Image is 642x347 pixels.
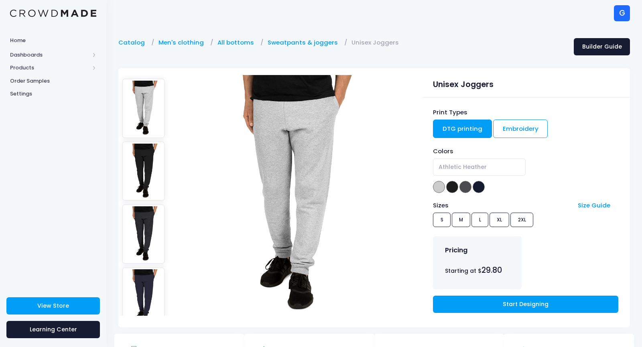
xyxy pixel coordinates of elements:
span: Settings [10,90,96,98]
a: Start Designing [433,296,618,313]
a: Catalog [118,38,149,47]
a: Embroidery [493,120,548,138]
span: Dashboards [10,51,89,59]
span: View Store [37,302,69,310]
a: View Store [6,297,100,315]
h4: Pricing [445,246,467,254]
span: Products [10,64,89,72]
span: Athletic Heather [433,158,526,176]
span: Athletic Heather [439,163,487,171]
div: Print Types [433,108,618,117]
div: Colors [433,147,618,156]
span: Learning Center [30,325,77,333]
div: G [614,5,630,21]
a: Learning Center [6,321,100,338]
div: Starting at $ [445,264,510,276]
a: All bottoms [217,38,258,47]
a: Sweatpants & joggers [268,38,342,47]
div: Sizes [429,201,574,210]
a: Size Guide [578,201,610,209]
div: Unisex Joggers [433,75,618,91]
span: Order Samples [10,77,96,85]
a: Unisex Joggers [351,38,403,47]
span: Home [10,37,96,45]
a: Builder Guide [574,38,630,55]
span: 29.80 [481,265,502,276]
a: Men's clothing [158,38,208,47]
img: Logo [10,10,96,17]
a: DTG printing [433,120,492,138]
